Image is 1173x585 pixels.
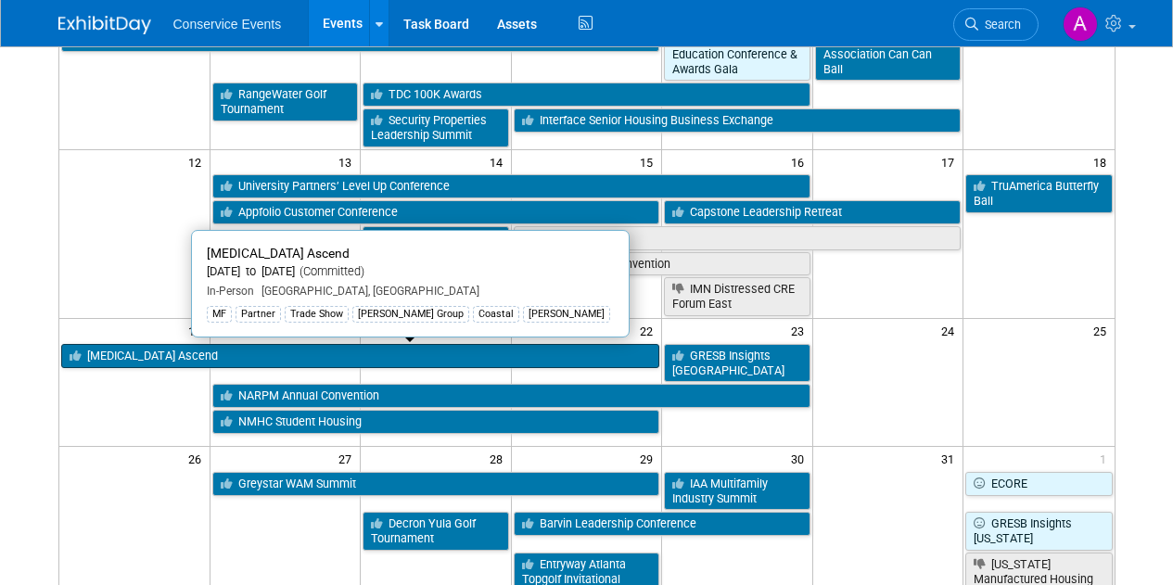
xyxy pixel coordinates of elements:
a: NMHC Student Housing [212,410,660,434]
span: [MEDICAL_DATA] Ascend [207,246,350,261]
span: 24 [939,319,963,342]
span: 22 [638,319,661,342]
span: 1 [1098,447,1115,470]
a: IAA Multifamily Industry Summit [664,472,810,510]
div: Partner [236,306,281,323]
span: 19 [186,319,210,342]
a: University Partners’ Level Up Conference [212,174,810,198]
a: NARPM Annual Convention [212,384,810,408]
div: [DATE] to [DATE] [207,264,614,280]
span: 14 [488,150,511,173]
a: Greystar WAM Summit [212,472,660,496]
a: Appfolio Customer Conference [212,200,660,224]
span: 18 [1091,150,1115,173]
span: 25 [1091,319,1115,342]
a: NACS [514,226,962,250]
span: 17 [939,150,963,173]
a: IMN Distressed CRE Forum East [664,277,810,315]
span: 28 [488,447,511,470]
a: TruAmerica Butterfly Ball [965,174,1112,212]
span: 29 [638,447,661,470]
a: GRESB Insights [GEOGRAPHIC_DATA] [664,344,810,382]
a: ECORE [965,472,1112,496]
a: Security Properties Leadership Summit [363,108,509,146]
a: TDC 100K Awards [363,83,810,107]
a: GRESB Insights [US_STATE] [965,512,1112,550]
span: 23 [789,319,812,342]
a: Barvin Leadership Conference [514,512,810,536]
span: (Committed) [295,264,364,278]
div: [PERSON_NAME] Group [352,306,469,323]
span: 13 [337,150,360,173]
span: 12 [186,150,210,173]
a: Decron Yula Golf Tournament [363,512,509,550]
span: Search [978,18,1021,32]
div: Coastal [473,306,519,323]
a: Search [953,8,1039,41]
span: 15 [638,150,661,173]
img: ExhibitDay [58,16,151,34]
span: 31 [939,447,963,470]
a: Interface Senior Housing Business Exchange [514,108,962,133]
span: 16 [789,150,812,173]
a: Atlanta Apartment Association Can Can Ball [815,28,962,81]
img: Amanda Terrano [1063,6,1098,42]
span: 27 [337,447,360,470]
div: MF [207,306,232,323]
a: RangeWater Golf Tournament [212,83,359,121]
span: 30 [789,447,812,470]
a: [MEDICAL_DATA] Ascend [61,344,660,368]
div: Trade Show [285,306,349,323]
span: Conservice Events [173,17,282,32]
span: 26 [186,447,210,470]
span: [GEOGRAPHIC_DATA], [GEOGRAPHIC_DATA] [254,285,479,298]
span: In-Person [207,285,254,298]
a: PMAM GLAStar Education Conference & Awards Gala [664,28,810,81]
a: Capstone Leadership Retreat [664,200,961,224]
a: SDMHA State Convention [514,252,810,276]
div: [PERSON_NAME] [523,306,610,323]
